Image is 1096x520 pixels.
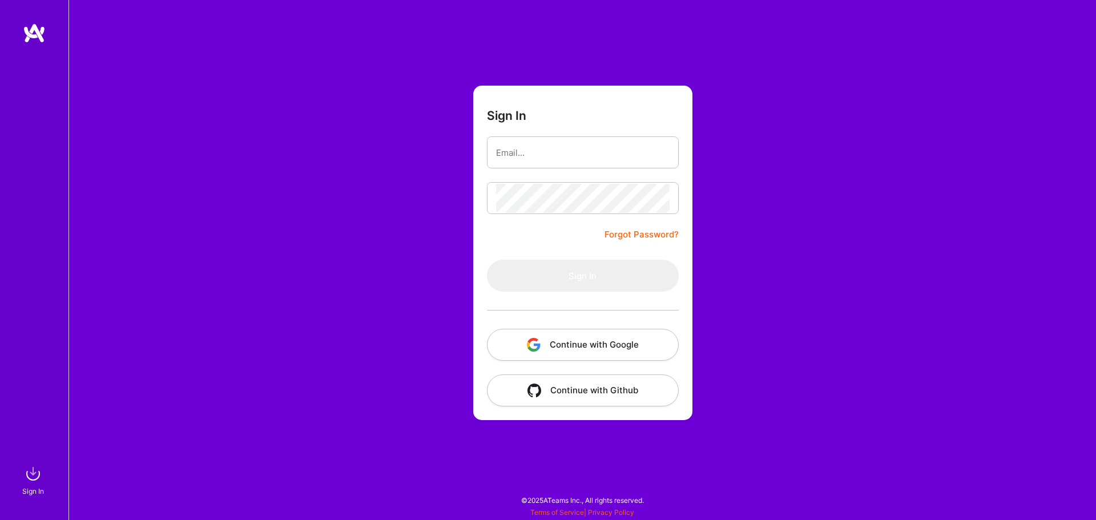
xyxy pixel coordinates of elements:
[22,485,44,497] div: Sign In
[22,462,45,485] img: sign in
[496,138,670,167] input: Email...
[487,260,679,292] button: Sign In
[605,228,679,241] a: Forgot Password?
[24,462,45,497] a: sign inSign In
[68,486,1096,514] div: © 2025 ATeams Inc., All rights reserved.
[530,508,634,517] span: |
[527,384,541,397] img: icon
[588,508,634,517] a: Privacy Policy
[527,338,541,352] img: icon
[487,374,679,406] button: Continue with Github
[487,329,679,361] button: Continue with Google
[23,23,46,43] img: logo
[530,508,584,517] a: Terms of Service
[487,108,526,123] h3: Sign In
